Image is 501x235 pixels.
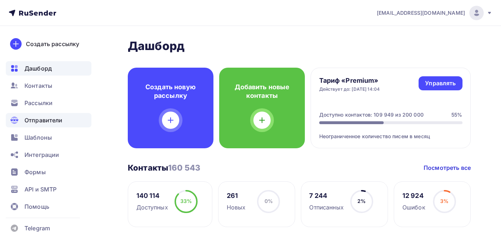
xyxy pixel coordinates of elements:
h4: Добавить новые контакты [231,83,293,100]
span: Шаблоны [24,133,52,142]
span: Контакты [24,81,52,90]
div: Доступно контактов: 109 949 из 200 000 [319,111,424,118]
div: Отписанных [309,203,343,212]
h4: Тариф «Premium» [319,76,380,85]
div: Ошибок [402,203,425,212]
div: 261 [227,191,246,200]
div: Управлять [425,79,456,87]
span: 3% [440,198,448,204]
span: 160 543 [168,163,200,172]
div: 55% [451,111,462,118]
span: Telegram [24,224,50,232]
span: 0% [265,198,273,204]
div: Создать рассылку [26,40,79,48]
div: Неограниченное количество писем в месяц [319,124,462,140]
div: Действует до: [DATE] 14:04 [319,86,380,92]
div: 12 924 [402,191,425,200]
a: Контакты [6,78,91,93]
a: Шаблоны [6,130,91,145]
div: Новых [227,203,246,212]
span: Интеграции [24,150,59,159]
a: Отправители [6,113,91,127]
h2: Дашборд [128,39,471,53]
div: Доступных [136,203,168,212]
a: Посмотреть все [424,163,471,172]
span: 2% [357,198,366,204]
div: 140 114 [136,191,168,200]
span: API и SMTP [24,185,57,194]
span: Помощь [24,202,49,211]
a: Дашборд [6,61,91,76]
a: Формы [6,165,91,179]
a: Рассылки [6,96,91,110]
h3: Контакты [128,163,200,173]
span: [EMAIL_ADDRESS][DOMAIN_NAME] [377,9,465,17]
h4: Создать новую рассылку [139,83,202,100]
a: [EMAIL_ADDRESS][DOMAIN_NAME] [377,6,492,20]
span: Дашборд [24,64,52,73]
span: Отправители [24,116,63,125]
span: 33% [180,198,192,204]
div: 7 244 [309,191,343,200]
span: Рассылки [24,99,53,107]
span: Формы [24,168,46,176]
